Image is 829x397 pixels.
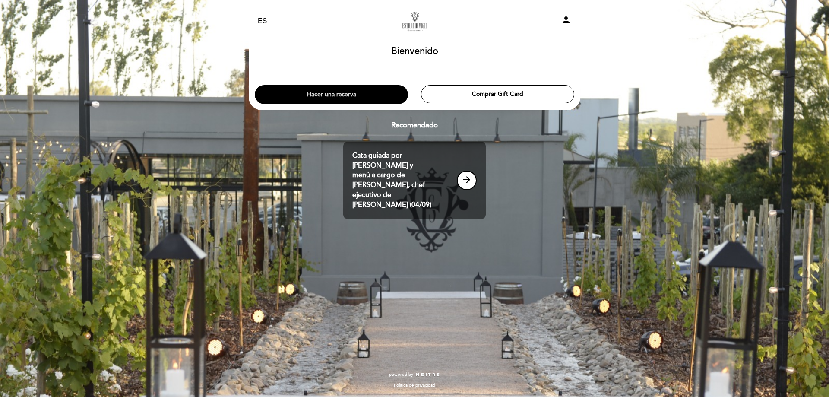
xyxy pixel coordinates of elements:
[462,175,472,185] i: arrow_forward
[391,46,438,57] h1: Bienvenido
[561,15,571,28] button: person
[415,373,440,377] img: MEITRE
[389,372,413,378] span: powered by
[421,85,574,103] button: Comprar Gift Card
[561,15,571,25] i: person
[352,151,435,210] p: Cata guiada por [PERSON_NAME] y menú a cargo de [PERSON_NAME], chef ejecutivo de [PERSON_NAME] (0...
[394,382,435,388] a: Política de privacidad
[389,372,440,378] a: powered by
[255,121,574,130] h3: Recomendado
[361,10,468,33] a: Estancia [PERSON_NAME] [GEOGRAPHIC_DATA]
[457,171,477,190] button: arrow_forward
[255,85,408,104] button: Hacer una reserva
